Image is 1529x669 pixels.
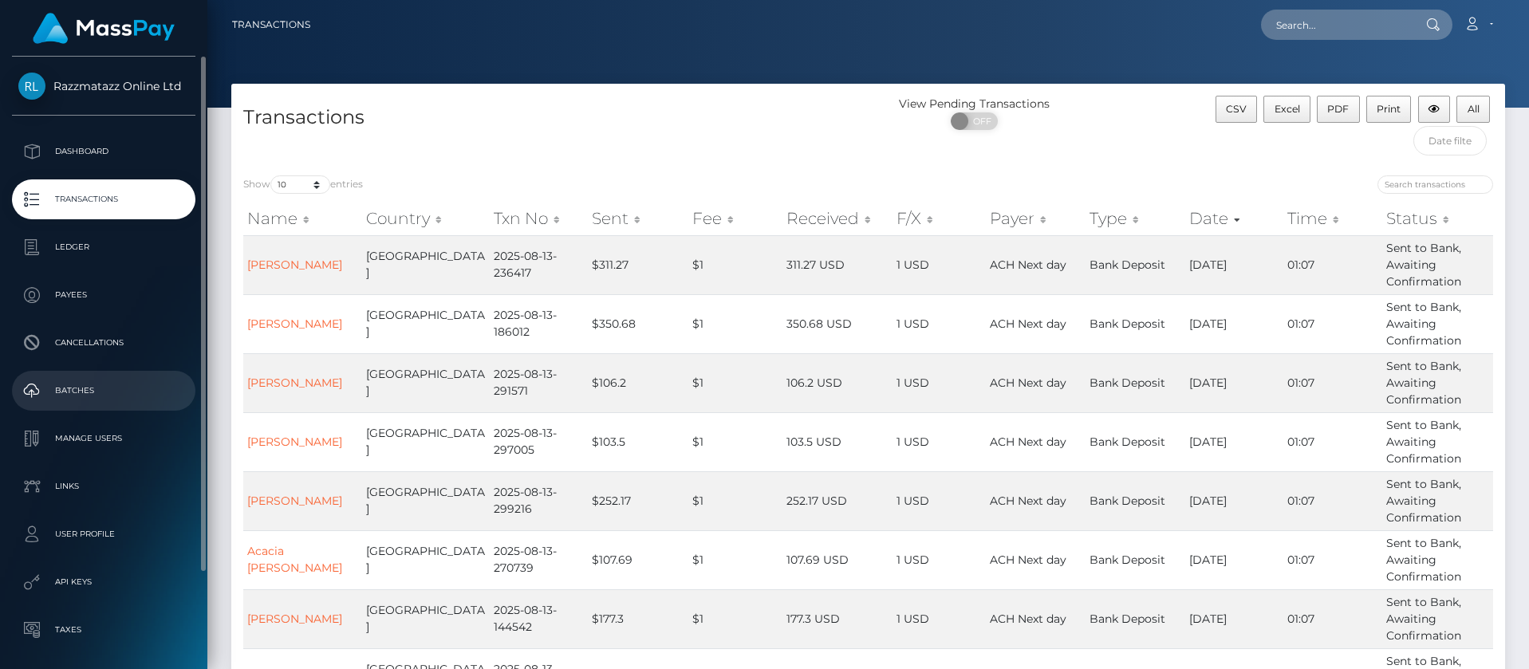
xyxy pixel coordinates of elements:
a: [PERSON_NAME] [247,376,342,390]
a: Transactions [12,179,195,219]
td: 1 USD [893,294,986,353]
td: 2025-08-13-297005 [490,412,589,471]
th: Country: activate to sort column ascending [362,203,490,234]
span: ACH Next day [990,553,1066,567]
td: [GEOGRAPHIC_DATA] [362,412,490,471]
td: Sent to Bank, Awaiting Confirmation [1382,589,1493,648]
th: Txn No: activate to sort column ascending [490,203,589,234]
p: Dashboard [18,140,189,163]
h4: Transactions [243,104,857,132]
td: $107.69 [588,530,688,589]
td: Sent to Bank, Awaiting Confirmation [1382,294,1493,353]
th: Payer: activate to sort column ascending [986,203,1086,234]
td: 2025-08-13-144542 [490,589,589,648]
td: 107.69 USD [782,530,893,589]
span: ACH Next day [990,612,1066,626]
td: [DATE] [1185,412,1283,471]
input: Search... [1261,10,1411,40]
td: Bank Deposit [1086,235,1185,294]
a: API Keys [12,562,195,602]
img: Razzmatazz Online Ltd [18,73,45,100]
span: OFF [960,112,999,130]
span: Print [1377,103,1401,115]
td: $1 [688,412,782,471]
th: F/X: activate to sort column ascending [893,203,986,234]
button: All [1456,96,1490,123]
td: 350.68 USD [782,294,893,353]
td: [DATE] [1185,235,1283,294]
th: Name: activate to sort column ascending [243,203,362,234]
td: [DATE] [1185,353,1283,412]
td: 2025-08-13-236417 [490,235,589,294]
p: Batches [18,379,189,403]
td: 01:07 [1283,235,1381,294]
td: [GEOGRAPHIC_DATA] [362,471,490,530]
td: 106.2 USD [782,353,893,412]
td: 1 USD [893,353,986,412]
td: 01:07 [1283,471,1381,530]
p: Transactions [18,187,189,211]
span: ACH Next day [990,494,1066,508]
a: Links [12,466,195,506]
td: $1 [688,530,782,589]
p: Payees [18,283,189,307]
th: Status: activate to sort column ascending [1382,203,1493,234]
a: Payees [12,275,195,315]
a: [PERSON_NAME] [247,494,342,508]
td: Bank Deposit [1086,589,1185,648]
td: 2025-08-13-186012 [490,294,589,353]
a: User Profile [12,514,195,554]
td: $1 [688,294,782,353]
p: Links [18,474,189,498]
button: CSV [1216,96,1258,123]
button: Excel [1263,96,1310,123]
span: Excel [1275,103,1300,115]
th: Fee: activate to sort column ascending [688,203,782,234]
td: Bank Deposit [1086,412,1185,471]
td: [DATE] [1185,530,1283,589]
a: Taxes [12,610,195,650]
td: [DATE] [1185,471,1283,530]
p: Taxes [18,618,189,642]
a: Ledger [12,227,195,267]
td: 2025-08-13-270739 [490,530,589,589]
th: Sent: activate to sort column ascending [588,203,688,234]
span: ACH Next day [990,435,1066,449]
button: Column visibility [1418,96,1451,123]
td: 01:07 [1283,294,1381,353]
span: ACH Next day [990,317,1066,331]
p: Manage Users [18,427,189,451]
label: Show entries [243,175,363,194]
td: 1 USD [893,589,986,648]
td: 252.17 USD [782,471,893,530]
td: [GEOGRAPHIC_DATA] [362,235,490,294]
td: $1 [688,353,782,412]
img: MassPay Logo [33,13,175,44]
td: 177.3 USD [782,589,893,648]
span: ACH Next day [990,258,1066,272]
td: $106.2 [588,353,688,412]
p: API Keys [18,570,189,594]
td: 01:07 [1283,530,1381,589]
a: Transactions [232,8,310,41]
td: 1 USD [893,235,986,294]
a: Cancellations [12,323,195,363]
th: Date: activate to sort column ascending [1185,203,1283,234]
a: Dashboard [12,132,195,171]
td: [GEOGRAPHIC_DATA] [362,294,490,353]
td: Sent to Bank, Awaiting Confirmation [1382,471,1493,530]
input: Date filter [1413,126,1487,155]
td: [DATE] [1185,294,1283,353]
span: All [1468,103,1480,115]
td: Bank Deposit [1086,530,1185,589]
select: Showentries [270,175,330,194]
td: [GEOGRAPHIC_DATA] [362,589,490,648]
div: View Pending Transactions [869,96,1081,112]
th: Type: activate to sort column ascending [1086,203,1185,234]
td: Bank Deposit [1086,353,1185,412]
td: 2025-08-13-299216 [490,471,589,530]
p: Cancellations [18,331,189,355]
button: PDF [1317,96,1360,123]
td: $1 [688,589,782,648]
td: 103.5 USD [782,412,893,471]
